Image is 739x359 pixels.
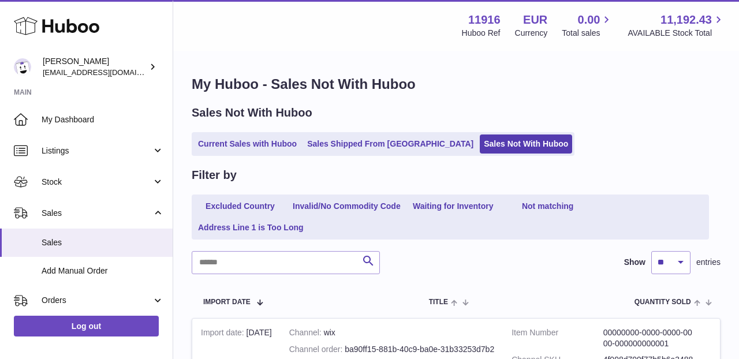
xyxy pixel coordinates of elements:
[628,28,725,39] span: AVAILABLE Stock Total
[43,56,147,78] div: [PERSON_NAME]
[192,105,312,121] h2: Sales Not With Huboo
[289,345,345,357] strong: Channel order
[42,177,152,188] span: Stock
[42,237,164,248] span: Sales
[523,12,547,28] strong: EUR
[289,327,495,338] div: wix
[42,295,152,306] span: Orders
[42,114,164,125] span: My Dashboard
[603,327,695,349] dd: 00000000-0000-0000-0000-000000000001
[468,12,501,28] strong: 11916
[512,327,603,349] dt: Item Number
[194,197,286,216] a: Excluded Country
[660,12,712,28] span: 11,192.43
[42,265,164,276] span: Add Manual Order
[194,134,301,154] a: Current Sales with Huboo
[562,28,613,39] span: Total sales
[429,298,448,306] span: Title
[515,28,548,39] div: Currency
[192,75,721,94] h1: My Huboo - Sales Not With Huboo
[289,328,324,340] strong: Channel
[635,298,691,306] span: Quantity Sold
[201,328,247,340] strong: Import date
[628,12,725,39] a: 11,192.43 AVAILABLE Stock Total
[696,257,721,268] span: entries
[42,145,152,156] span: Listings
[194,218,308,237] a: Address Line 1 is Too Long
[14,316,159,336] a: Log out
[624,257,645,268] label: Show
[407,197,499,216] a: Waiting for Inventory
[562,12,613,39] a: 0.00 Total sales
[578,12,600,28] span: 0.00
[289,344,495,355] div: ba90ff15-881b-40c9-ba0e-31b33253d7b2
[43,68,170,77] span: [EMAIL_ADDRESS][DOMAIN_NAME]
[462,28,501,39] div: Huboo Ref
[14,58,31,76] img: info@bananaleafsupplements.com
[303,134,477,154] a: Sales Shipped From [GEOGRAPHIC_DATA]
[192,167,237,183] h2: Filter by
[480,134,572,154] a: Sales Not With Huboo
[203,298,251,306] span: Import date
[502,197,594,216] a: Not matching
[42,208,152,219] span: Sales
[289,197,405,216] a: Invalid/No Commodity Code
